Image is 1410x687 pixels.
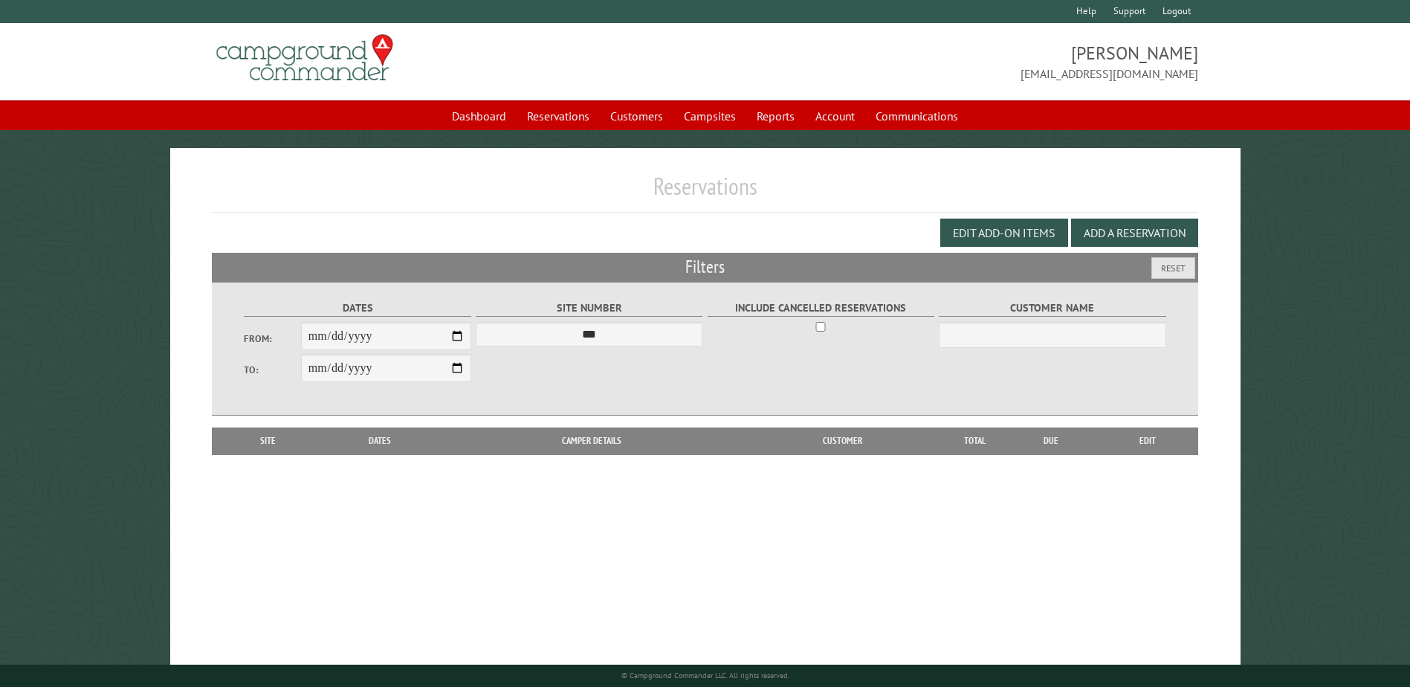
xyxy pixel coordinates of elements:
a: Communications [867,102,967,130]
label: From: [244,332,300,346]
th: Edit [1098,428,1198,454]
img: Campground Commander [212,29,398,87]
label: Include Cancelled Reservations [708,300,934,317]
label: Site Number [476,300,702,317]
a: Reports [748,102,803,130]
button: Reset [1151,257,1195,279]
label: Dates [244,300,470,317]
label: To: [244,363,300,377]
th: Dates [317,428,444,454]
th: Camper Details [444,428,740,454]
h1: Reservations [212,172,1197,213]
a: Account [806,102,864,130]
button: Add a Reservation [1071,219,1198,247]
a: Reservations [518,102,598,130]
th: Due [1004,428,1098,454]
a: Customers [601,102,672,130]
h2: Filters [212,253,1197,281]
th: Total [945,428,1004,454]
button: Edit Add-on Items [940,219,1068,247]
th: Customer [740,428,945,454]
th: Site [219,428,316,454]
a: Campsites [675,102,745,130]
label: Customer Name [939,300,1165,317]
small: © Campground Commander LLC. All rights reserved. [621,671,789,680]
a: Dashboard [443,102,515,130]
span: [PERSON_NAME] [EMAIL_ADDRESS][DOMAIN_NAME] [705,41,1198,83]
